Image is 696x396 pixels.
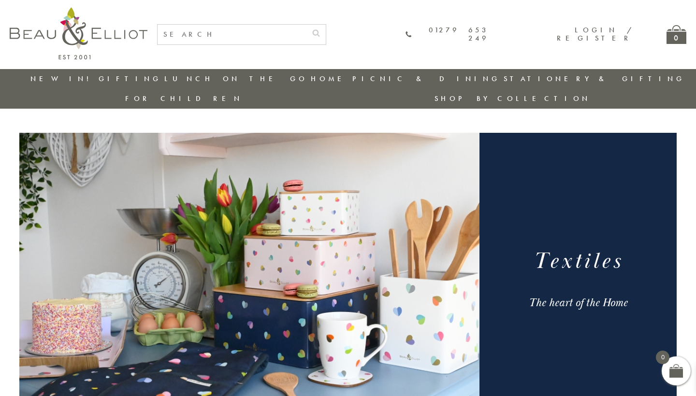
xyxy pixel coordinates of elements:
span: 0 [656,351,669,364]
a: Lunch On The Go [164,74,307,84]
a: Stationery & Gifting [504,74,685,84]
div: The heart of the Home [491,296,665,310]
a: New in! [30,74,95,84]
a: Picnic & Dining [352,74,500,84]
input: SEARCH [158,25,306,44]
a: 01279 653 249 [406,26,489,43]
a: 0 [667,25,686,44]
h1: Textiles [491,247,665,276]
img: logo [10,7,147,59]
a: Gifting [99,74,161,84]
a: Home [311,74,349,84]
a: Shop by collection [435,94,591,103]
a: For Children [125,94,243,103]
a: Login / Register [557,25,633,43]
